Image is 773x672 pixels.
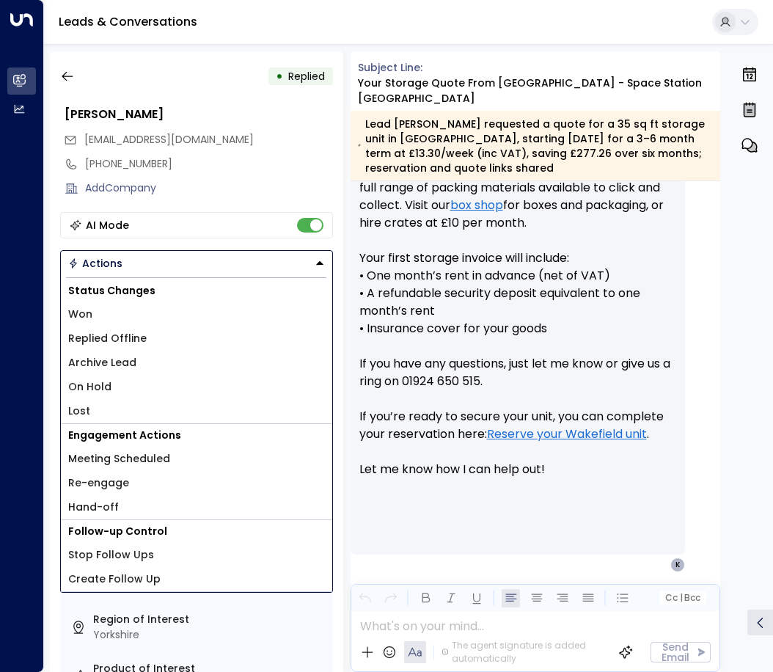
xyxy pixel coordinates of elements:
div: Yorkshire [93,627,327,643]
span: Lost [68,403,90,419]
div: [PERSON_NAME] [65,106,333,123]
button: Undo [356,589,374,607]
div: AI Mode [86,218,129,233]
div: [PHONE_NUMBER] [85,156,333,172]
span: Archive Lead [68,355,136,370]
button: Redo [381,589,400,607]
span: Subject Line: [358,60,422,75]
span: Meeting Scheduled [68,451,170,467]
span: Replied [288,69,325,84]
a: Leads & Conversations [59,13,197,30]
span: kieronh69@aol.com [84,132,254,147]
h1: Engagement Actions [61,424,332,447]
div: The agent signature is added automatically [442,639,607,665]
div: Lead [PERSON_NAME] requested a quote for a 35 sq ft storage unit in [GEOGRAPHIC_DATA], starting [... [358,117,712,175]
span: Stop Follow Ups [68,547,154,563]
button: Actions [60,250,333,277]
span: Cc Bcc [665,593,700,603]
span: Re-engage [68,475,129,491]
span: Create Follow Up [68,571,161,587]
div: AddCompany [85,180,333,196]
h1: Follow-up Control [61,520,332,543]
div: K [670,558,685,572]
button: Cc|Bcc [659,591,706,605]
span: Replied Offline [68,331,147,346]
span: [EMAIL_ADDRESS][DOMAIN_NAME] [84,132,254,147]
span: On Hold [68,379,111,395]
div: • [276,63,283,90]
div: Button group with a nested menu [60,250,333,277]
div: Your storage quote from [GEOGRAPHIC_DATA] - Space Station [GEOGRAPHIC_DATA] [358,76,721,106]
h1: Status Changes [61,280,332,302]
div: Actions [68,257,122,270]
span: | [679,593,682,603]
a: Reserve your Wakefield unit [487,426,647,443]
span: Hand-off [68,500,119,515]
label: Region of Interest [93,612,327,627]
a: box shop [450,197,503,214]
span: Won [68,307,92,322]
